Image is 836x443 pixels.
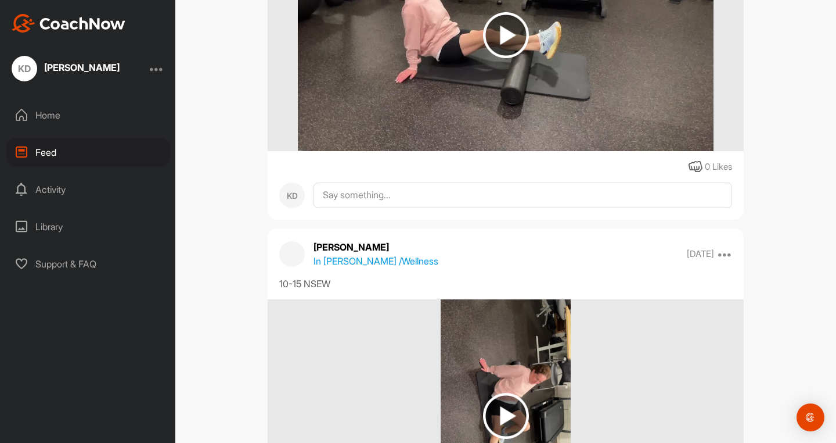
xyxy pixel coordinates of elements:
div: 0 Likes [705,160,732,174]
div: Activity [6,175,170,204]
div: Open Intercom Messenger [797,403,824,431]
img: play [483,12,529,58]
div: [PERSON_NAME] [44,63,120,72]
div: Library [6,212,170,241]
div: Support & FAQ [6,249,170,278]
div: KD [12,56,37,81]
div: KD [279,183,305,208]
img: CoachNow [12,14,125,33]
img: play [483,393,529,439]
div: Feed [6,138,170,167]
p: In [PERSON_NAME] / Wellness [313,254,438,268]
div: 10-15 NSEW [279,277,732,291]
p: [PERSON_NAME] [313,240,438,254]
p: [DATE] [687,248,714,260]
div: Home [6,101,170,130]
